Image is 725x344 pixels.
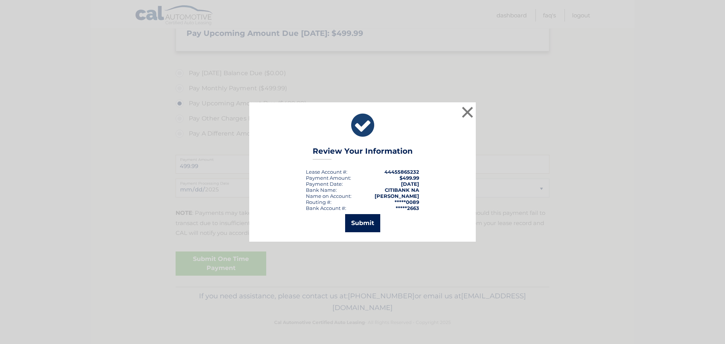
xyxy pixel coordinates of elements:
[460,105,475,120] button: ×
[375,193,419,199] strong: [PERSON_NAME]
[385,187,419,193] strong: CITIBANK NA
[401,181,419,187] span: [DATE]
[306,199,332,205] div: Routing #:
[306,193,352,199] div: Name on Account:
[400,175,419,181] span: $499.99
[345,214,380,232] button: Submit
[306,181,343,187] div: :
[306,205,346,211] div: Bank Account #:
[306,169,347,175] div: Lease Account #:
[306,181,342,187] span: Payment Date
[306,187,337,193] div: Bank Name:
[384,169,419,175] strong: 44455865232
[313,147,413,160] h3: Review Your Information
[306,175,351,181] div: Payment Amount:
